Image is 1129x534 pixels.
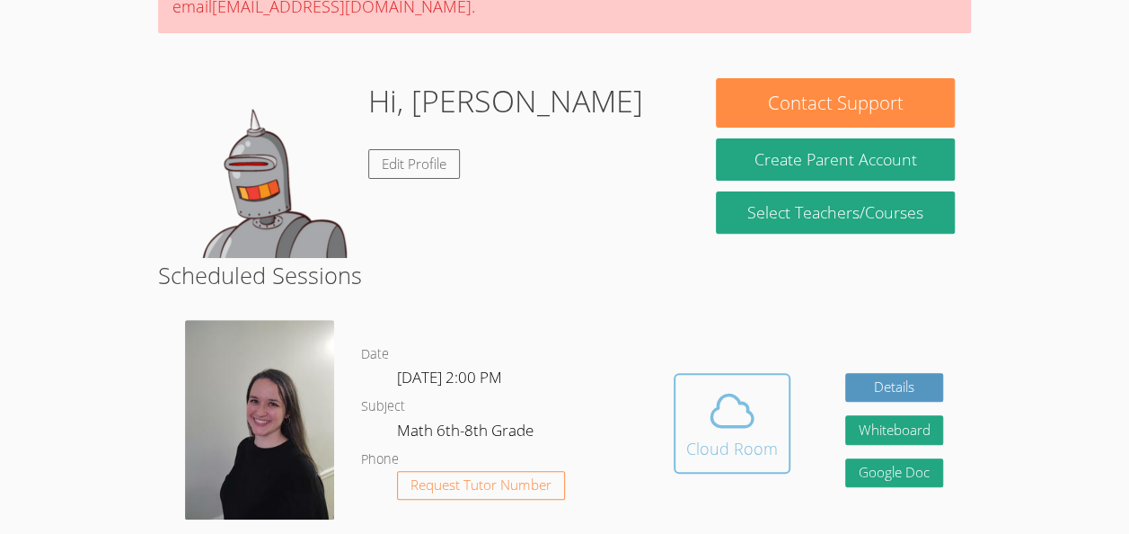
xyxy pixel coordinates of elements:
span: Request Tutor Number [410,478,551,492]
dt: Date [361,343,389,366]
dt: Subject [361,396,405,418]
img: avatar.png [185,320,334,520]
a: Select Teachers/Courses [716,191,954,234]
a: Edit Profile [368,149,460,179]
div: Cloud Room [686,436,778,461]
h1: Hi, [PERSON_NAME] [368,78,643,124]
span: [DATE] 2:00 PM [397,367,502,387]
a: Google Doc [845,458,944,488]
a: Details [845,373,944,403]
button: Contact Support [716,78,954,128]
button: Request Tutor Number [397,471,565,501]
img: default.png [174,78,354,258]
button: Whiteboard [845,415,944,445]
h2: Scheduled Sessions [158,258,971,292]
button: Cloud Room [674,373,790,474]
button: Create Parent Account [716,138,954,181]
dd: Math 6th-8th Grade [397,418,537,449]
dt: Phone [361,449,399,471]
